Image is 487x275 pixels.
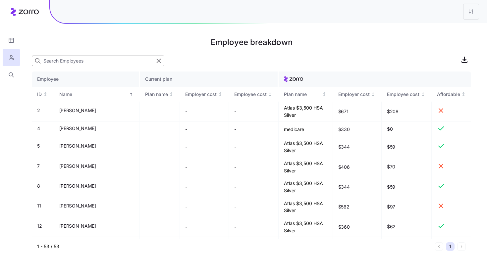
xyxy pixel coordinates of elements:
[279,237,333,257] td: Atlas $3,500 HSA Silver
[59,183,96,189] span: [PERSON_NAME]
[37,183,40,189] span: 8
[338,91,370,98] div: Employer cost
[140,71,279,87] th: Current plan
[32,56,164,66] input: Search Employees
[234,126,236,133] span: -
[59,91,128,98] div: Name
[338,108,349,115] span: $671
[180,87,229,102] th: Employer costNot sorted
[432,87,471,102] th: AffordableNot sorted
[279,87,333,102] th: Plan nameNot sorted
[338,164,350,170] span: $406
[169,92,174,97] div: Not sorted
[32,71,140,87] th: Employee
[338,144,350,150] span: $344
[279,177,333,197] td: Atlas $3,500 HSA Silver
[37,163,40,169] span: 7
[37,243,432,250] div: 1 - 53 / 53
[234,224,236,230] span: -
[229,87,279,102] th: Employee costNot sorted
[387,108,426,115] span: $208
[37,107,40,114] span: 2
[59,125,96,132] span: [PERSON_NAME]
[387,144,426,150] span: $59
[279,102,333,121] td: Atlas $3,500 HSA Silver
[437,91,460,98] div: Affordable
[446,242,455,251] button: 1
[37,223,42,229] span: 12
[279,137,333,157] td: Atlas $3,500 HSA Silver
[234,164,236,170] span: -
[59,223,96,229] span: [PERSON_NAME]
[145,91,168,98] div: Plan name
[234,108,236,115] span: -
[185,144,187,150] span: -
[457,242,466,251] button: Next page
[140,87,180,102] th: Plan nameNot sorted
[185,108,187,115] span: -
[59,203,96,209] span: [PERSON_NAME]
[59,163,96,169] span: [PERSON_NAME]
[387,91,419,98] div: Employee cost
[185,164,187,170] span: -
[185,184,187,190] span: -
[43,92,48,97] div: Not sorted
[338,126,350,133] span: $330
[59,107,96,114] span: [PERSON_NAME]
[37,143,40,149] span: 5
[268,92,272,97] div: Not sorted
[387,184,426,190] span: $59
[279,157,333,177] td: Atlas $3,500 HSA Silver
[322,92,327,97] div: Not sorted
[234,91,267,98] div: Employee cost
[461,92,466,97] div: Not sorted
[279,122,333,137] td: medicare
[37,125,40,132] span: 4
[421,92,425,97] div: Not sorted
[284,91,321,98] div: Plan name
[387,126,426,132] span: $0
[185,126,187,133] span: -
[387,223,426,230] span: $62
[387,204,426,210] span: $97
[382,87,432,102] th: Employee costNot sorted
[338,184,350,190] span: $344
[338,224,350,230] span: $360
[338,204,350,210] span: $562
[435,242,443,251] button: Previous page
[185,91,217,98] div: Employer cost
[129,92,134,97] div: Sorted ascending
[54,87,140,102] th: NameSorted ascending
[387,163,426,170] span: $70
[279,197,333,217] td: Atlas $3,500 HSA Silver
[37,91,42,98] div: ID
[234,184,236,190] span: -
[371,92,375,97] div: Not sorted
[37,203,41,209] span: 11
[185,224,187,230] span: -
[32,87,54,102] th: IDNot sorted
[185,204,187,210] span: -
[59,143,96,149] span: [PERSON_NAME]
[234,144,236,150] span: -
[333,87,382,102] th: Employer costNot sorted
[279,217,333,237] td: Atlas $3,500 HSA Silver
[32,34,471,50] h1: Employee breakdown
[218,92,223,97] div: Not sorted
[234,204,236,210] span: -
